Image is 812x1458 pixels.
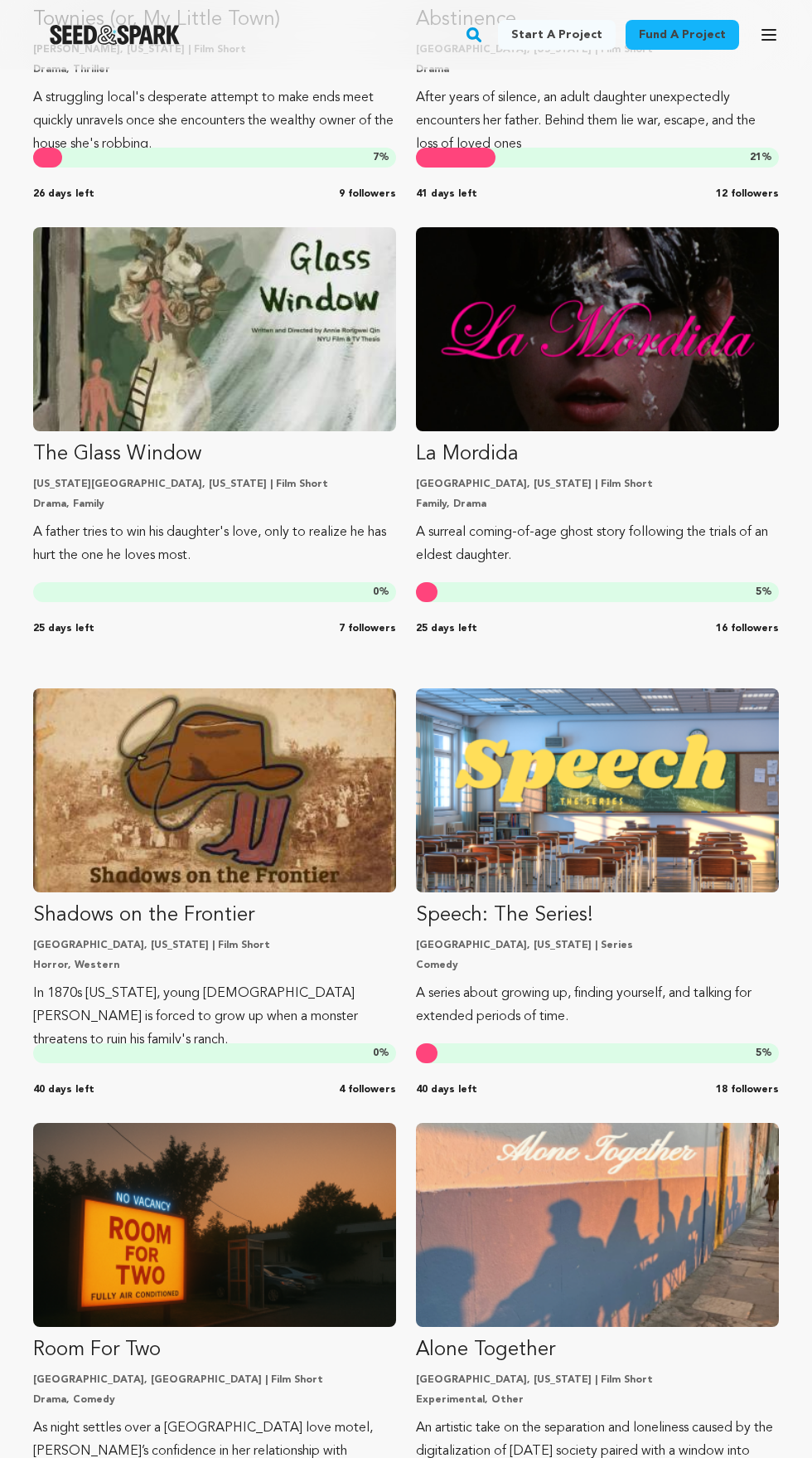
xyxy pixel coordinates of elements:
[416,982,779,1028] p: A series about growing up, finding yourself, and talking for extended periods of time.
[33,902,396,929] p: Shadows on the Frontier
[716,1083,779,1096] span: 18 followers
[416,902,779,929] p: Speech: The Series!
[416,521,779,567] p: A surreal coming-of-age ghost story following the trials of an eldest daughter.
[750,153,761,163] span: 21
[33,939,396,952] p: [GEOGRAPHIC_DATA], [US_STATE] | Film Short
[33,86,396,156] p: A struggling local's desperate attempt to make ends meet quickly unravels once she encounters the...
[716,622,779,635] span: 16 followers
[750,151,772,164] span: %
[33,478,396,491] p: [US_STATE][GEOGRAPHIC_DATA], [US_STATE] | Film Short
[416,86,779,156] p: After years of silence, an adult daughter unexpectedly encounters her father. Behind them lie war...
[416,187,477,201] span: 41 days left
[756,1047,772,1060] span: %
[416,498,779,511] p: Family, Drama
[373,151,389,164] span: %
[33,1373,396,1387] p: [GEOGRAPHIC_DATA], [GEOGRAPHIC_DATA] | Film Short
[33,1337,396,1363] p: Room For Two
[33,441,396,468] p: The Glass Window
[416,1337,779,1363] p: Alone Together
[339,1083,396,1096] span: 4 followers
[416,227,779,567] a: Fund La Mordida
[33,187,94,201] span: 26 days left
[416,1393,779,1407] p: Experimental, Other
[416,1083,477,1096] span: 40 days left
[716,187,779,201] span: 12 followers
[373,153,379,163] span: 7
[33,1393,396,1407] p: Drama, Comedy
[756,586,772,599] span: %
[373,1047,389,1060] span: %
[416,441,779,468] p: La Mordida
[33,622,94,635] span: 25 days left
[33,982,396,1052] p: In 1870s [US_STATE], young [DEMOGRAPHIC_DATA] [PERSON_NAME] is forced to grow up when a monster t...
[33,959,396,972] p: Horror, Western
[416,959,779,972] p: Comedy
[416,478,779,491] p: [GEOGRAPHIC_DATA], [US_STATE] | Film Short
[339,622,396,635] span: 7 followers
[33,1083,94,1096] span: 40 days left
[373,1048,379,1058] span: 0
[756,1048,761,1058] span: 5
[416,1373,779,1387] p: [GEOGRAPHIC_DATA], [US_STATE] | Film Short
[626,20,739,50] a: Fund a project
[373,586,389,599] span: %
[416,622,477,635] span: 25 days left
[50,25,180,45] img: Seed&Spark Logo Dark Mode
[50,25,180,45] a: Seed&Spark Homepage
[33,521,396,567] p: A father tries to win his daughter's love, only to realize he has hurt the one he loves most.
[498,20,616,50] a: Start a project
[416,688,779,1028] a: Fund Speech: The Series!
[33,688,396,1052] a: Fund Shadows on the Frontier
[416,939,779,952] p: [GEOGRAPHIC_DATA], [US_STATE] | Series
[33,227,396,567] a: Fund The Glass Window
[33,498,396,511] p: Drama, Family
[756,587,761,597] span: 5
[373,587,379,597] span: 0
[339,187,396,201] span: 9 followers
